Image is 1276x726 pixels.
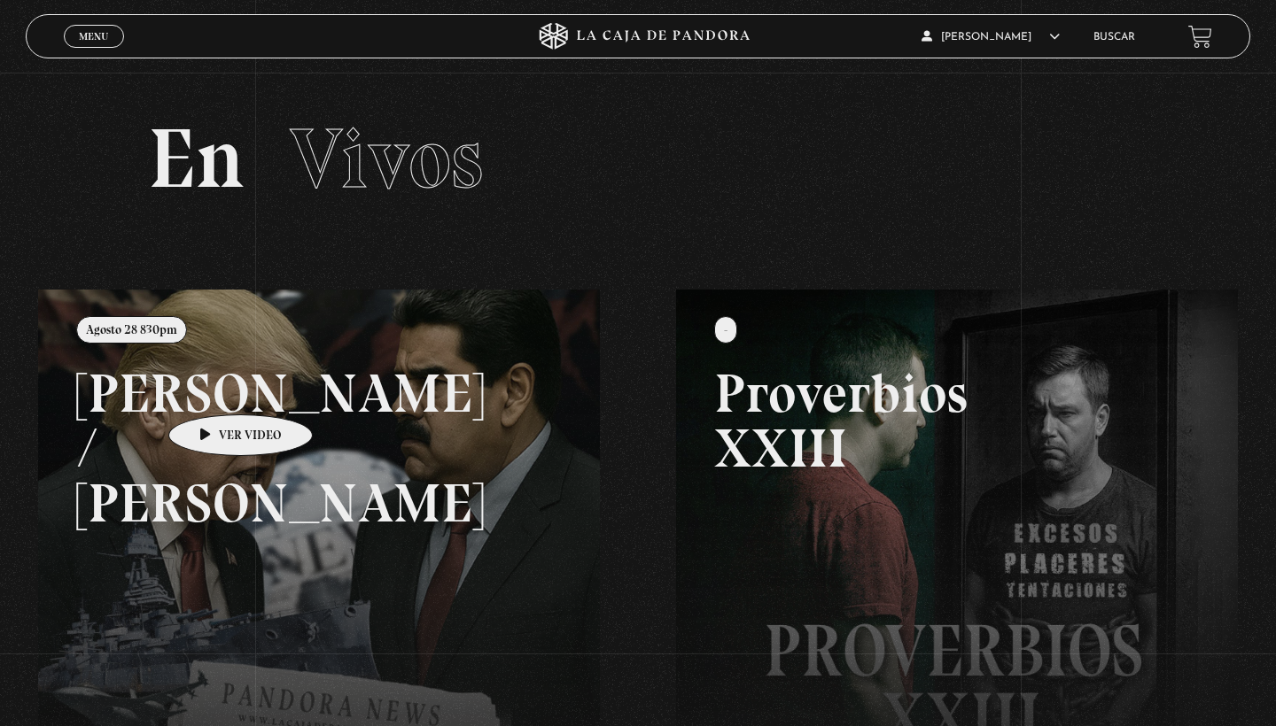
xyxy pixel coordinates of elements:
span: Vivos [290,108,483,209]
h2: En [148,117,1128,201]
span: Menu [79,31,108,42]
a: View your shopping cart [1188,25,1212,49]
span: [PERSON_NAME] [922,32,1060,42]
span: Cerrar [74,46,115,58]
a: Buscar [1093,32,1135,42]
